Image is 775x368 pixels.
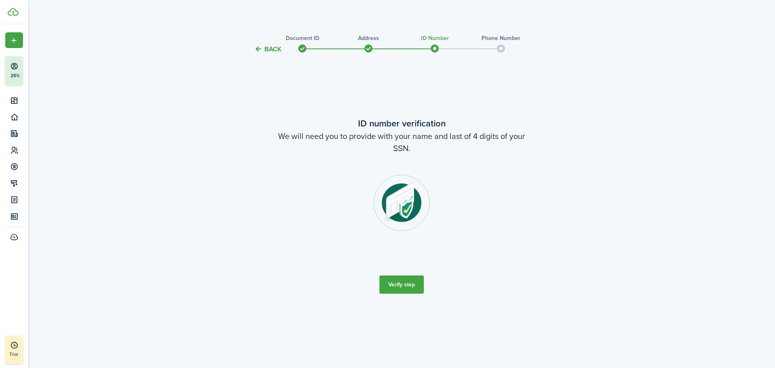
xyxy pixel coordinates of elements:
[232,130,571,154] wizard-step-header-description: We will need you to provide with your name and last of 4 digits of your SSN.
[8,8,19,16] img: TenantCloud
[10,72,20,79] p: 25%
[373,175,430,231] img: ID number step
[421,34,449,42] stepper-dot-title: ID Number
[254,45,281,53] button: Back
[5,56,72,85] button: 25%
[482,34,520,42] stepper-dot-title: Phone Number
[379,275,424,294] button: Verify step
[5,32,23,48] button: Open menu
[9,351,42,358] p: Trial
[232,117,571,130] wizard-step-header-title: ID number verification
[358,34,379,42] stepper-dot-title: Address
[286,34,319,42] stepper-dot-title: Document ID
[5,335,23,364] a: Trial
